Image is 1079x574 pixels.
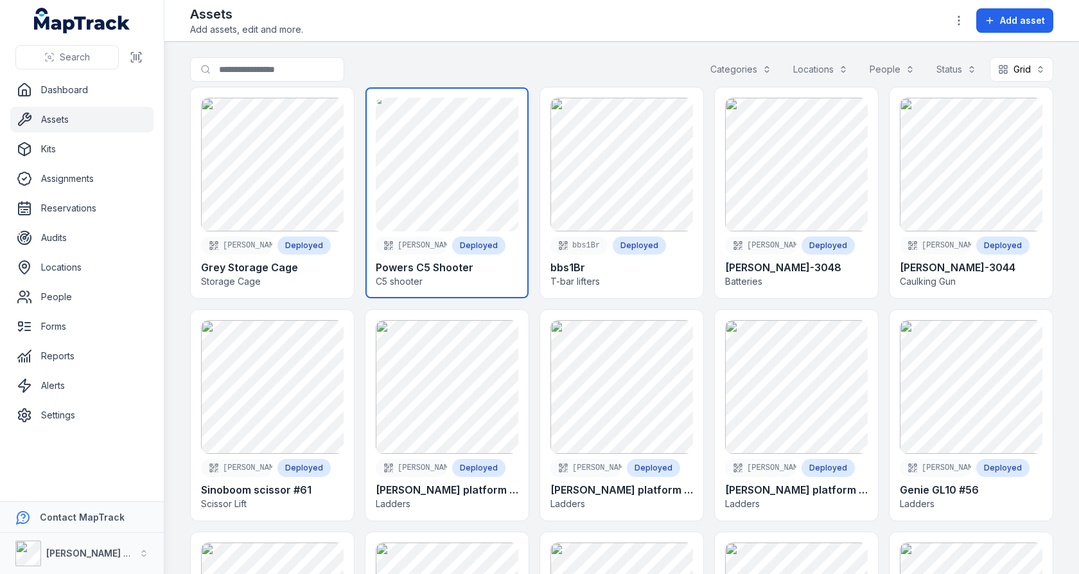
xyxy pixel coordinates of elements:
a: Settings [10,402,154,428]
a: Assets [10,107,154,132]
a: Reports [10,343,154,369]
a: Assignments [10,166,154,192]
a: Reservations [10,195,154,221]
button: Add asset [976,8,1053,33]
span: Add asset [1000,14,1045,27]
span: Search [60,51,90,64]
a: Kits [10,136,154,162]
a: Alerts [10,373,154,399]
a: Dashboard [10,77,154,103]
strong: [PERSON_NAME] Air [46,548,136,559]
button: Grid [990,57,1053,82]
button: People [861,57,923,82]
span: Add assets, edit and more. [190,23,303,36]
button: Status [928,57,985,82]
button: Locations [785,57,856,82]
a: People [10,284,154,310]
a: Audits [10,225,154,251]
a: Locations [10,255,154,280]
h2: Assets [190,5,303,23]
a: MapTrack [34,8,130,33]
strong: Contact MapTrack [40,512,125,523]
button: Categories [702,57,780,82]
a: Forms [10,314,154,339]
button: Search [15,45,119,69]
